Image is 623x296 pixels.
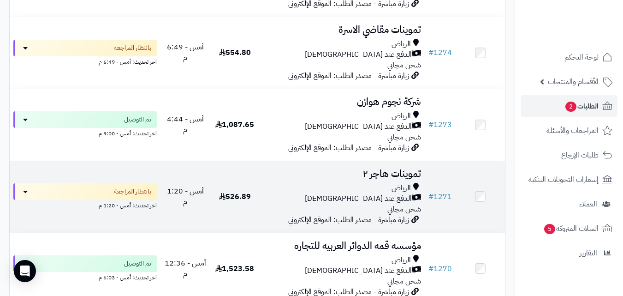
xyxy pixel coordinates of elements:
[165,258,206,279] span: أمس - 12:36 م
[387,276,421,287] span: شحن مجاني
[548,75,599,88] span: الأقسام والمنتجات
[215,263,254,274] span: 1,523.58
[387,204,421,215] span: شحن مجاني
[528,173,599,186] span: إشعارات التحويلات البنكية
[263,241,421,251] h3: مؤسسه قمه الدوائر العربيه للتجاره
[521,46,617,68] a: لوحة التحكم
[305,121,412,132] span: الدفع عند [DEMOGRAPHIC_DATA]
[13,56,157,66] div: اخر تحديث: أمس - 6:49 م
[263,24,421,35] h3: تموينات مقاضي الاسرة
[392,39,411,49] span: الرياض
[263,97,421,107] h3: شركة نجوم هوازن
[114,187,151,196] span: بانتظار المراجعة
[546,124,599,137] span: المراجعات والأسئلة
[124,115,151,124] span: تم التوصيل
[288,142,409,153] span: زيارة مباشرة - مصدر الطلب: الموقع الإلكتروني
[428,191,433,202] span: #
[428,47,452,58] a: #1274
[167,186,204,207] span: أمس - 1:20 م
[428,119,452,130] a: #1273
[14,260,36,282] div: Open Intercom Messenger
[521,217,617,240] a: السلات المتروكة5
[565,102,576,112] span: 2
[13,272,157,282] div: اخر تحديث: أمس - 6:03 م
[215,119,254,130] span: 1,087.65
[579,198,597,211] span: العملاء
[561,149,599,162] span: طلبات الإرجاع
[387,132,421,143] span: شحن مجاني
[544,224,555,234] span: 5
[564,100,599,113] span: الطلبات
[428,263,433,274] span: #
[167,42,204,63] span: أمس - 6:49 م
[392,111,411,121] span: الرياض
[305,49,412,60] span: الدفع عند [DEMOGRAPHIC_DATA]
[124,259,151,268] span: تم التوصيل
[288,214,409,225] span: زيارة مباشرة - مصدر الطلب: الموقع الإلكتروني
[580,247,597,260] span: التقارير
[428,191,452,202] a: #1271
[392,255,411,266] span: الرياض
[167,114,204,135] span: أمس - 4:44 م
[521,242,617,264] a: التقارير
[305,266,412,276] span: الدفع عند [DEMOGRAPHIC_DATA]
[13,200,157,210] div: اخر تحديث: أمس - 1:20 م
[219,191,251,202] span: 526.89
[428,263,452,274] a: #1270
[219,47,251,58] span: 554.80
[13,128,157,138] div: اخر تحديث: أمس - 9:00 م
[428,47,433,58] span: #
[543,222,599,235] span: السلات المتروكة
[288,70,409,81] span: زيارة مباشرة - مصدر الطلب: الموقع الإلكتروني
[521,169,617,191] a: إشعارات التحويلات البنكية
[428,119,433,130] span: #
[387,60,421,71] span: شحن مجاني
[521,95,617,117] a: الطلبات2
[564,51,599,64] span: لوحة التحكم
[114,43,151,53] span: بانتظار المراجعة
[521,193,617,215] a: العملاء
[521,120,617,142] a: المراجعات والأسئلة
[392,183,411,193] span: الرياض
[305,193,412,204] span: الدفع عند [DEMOGRAPHIC_DATA]
[521,144,617,166] a: طلبات الإرجاع
[263,169,421,179] h3: تموينات هاجر ٢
